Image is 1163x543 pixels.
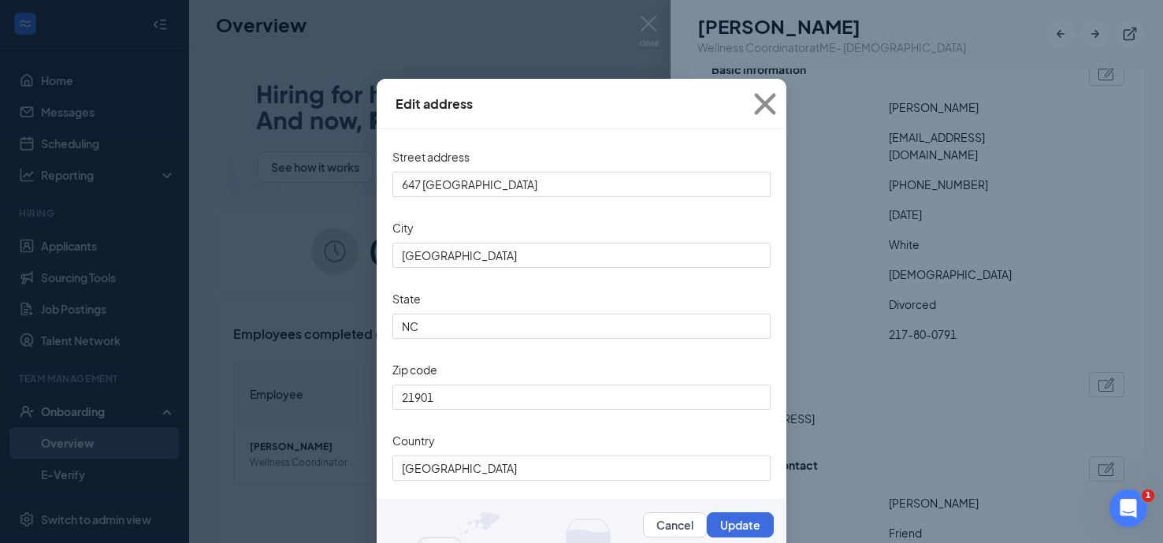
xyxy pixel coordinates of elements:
[392,290,421,307] label: State
[707,512,774,537] button: Update
[392,148,470,166] label: Street address
[392,243,771,268] input: City
[392,385,771,410] input: Zip code
[744,83,786,125] svg: Cross
[396,95,473,113] div: Edit address
[744,79,786,129] button: Close
[392,432,435,449] label: Country
[392,314,771,339] input: State
[402,456,761,480] span: United States
[643,512,707,537] button: Cancel
[392,219,414,236] label: City
[392,361,437,378] label: Zip code
[1109,489,1147,527] iframe: Intercom live chat
[392,172,771,197] input: Street address
[1142,489,1154,502] span: 1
